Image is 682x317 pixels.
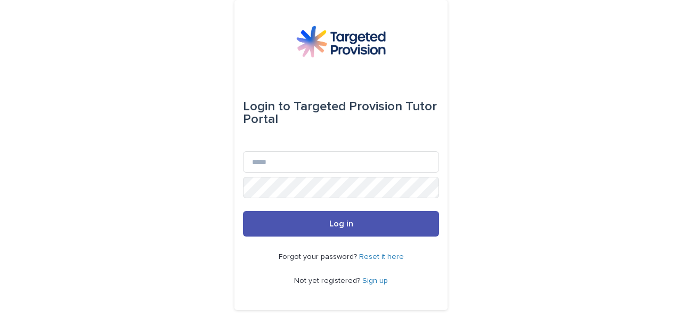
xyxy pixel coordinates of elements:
a: Sign up [362,277,388,285]
span: Not yet registered? [294,277,362,285]
img: M5nRWzHhSzIhMunXDL62 [296,26,386,58]
a: Reset it here [359,253,404,261]
span: Log in [329,220,353,228]
span: Forgot your password? [279,253,359,261]
span: Login to [243,100,290,113]
div: Targeted Provision Tutor Portal [243,92,439,134]
button: Log in [243,211,439,237]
